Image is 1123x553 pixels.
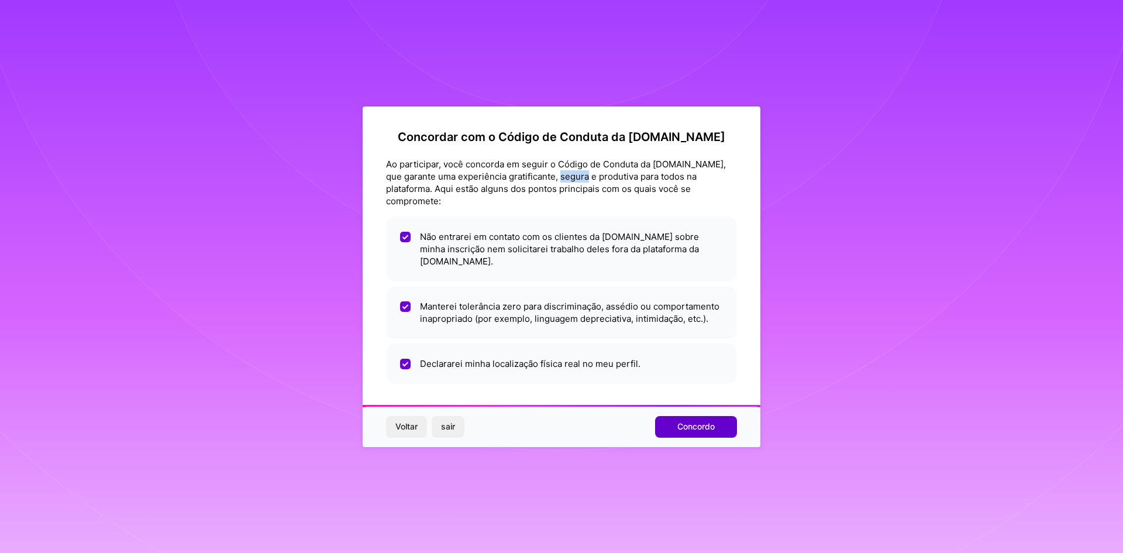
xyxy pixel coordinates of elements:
[677,421,715,431] font: Concordo
[386,159,726,207] font: Ao participar, você concorda em seguir o Código de Conduta da [DOMAIN_NAME], que garante uma expe...
[420,301,719,324] font: Manterei tolerância zero para discriminação, assédio ou comportamento inapropriado (por exemplo, ...
[395,421,418,431] font: Voltar
[420,358,640,369] font: Declararei minha localização física real no meu perfil.
[386,416,427,437] button: Voltar
[398,130,725,144] font: Concordar com o Código de Conduta da [DOMAIN_NAME]
[420,231,699,267] font: Não entrarei em contato com os clientes da [DOMAIN_NAME] sobre minha inscrição nem solicitarei tr...
[432,416,464,437] button: sair
[655,416,737,437] button: Concordo
[441,421,455,431] font: sair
